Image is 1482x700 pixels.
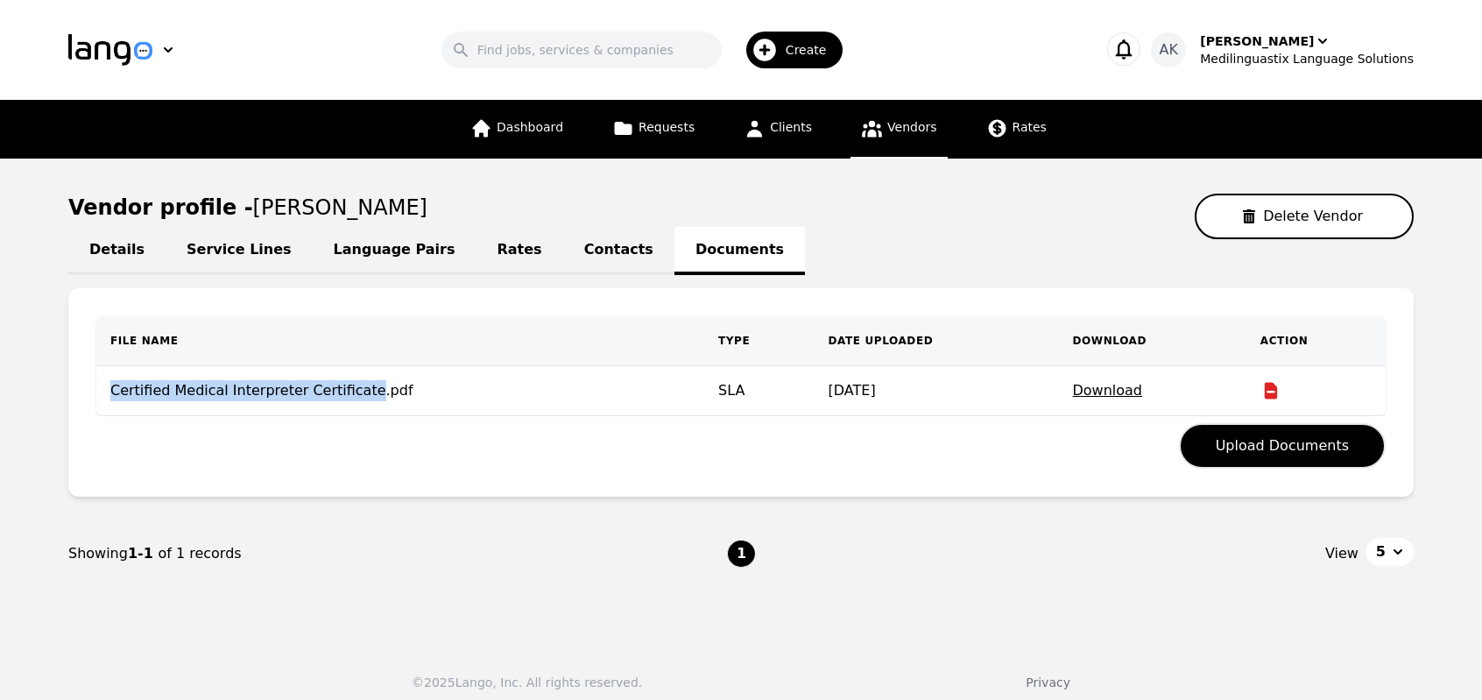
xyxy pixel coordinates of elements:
button: 5 [1366,538,1414,566]
span: 1-1 [128,545,158,562]
a: Privacy [1026,675,1070,689]
a: Rates [976,100,1057,159]
button: Upload Documents [1179,423,1386,469]
span: Dashboard [497,120,563,134]
div: Medilinguastix Language Solutions [1200,50,1414,67]
th: DATE UPLOADED [815,316,1059,366]
a: Contacts [563,227,674,275]
span: Clients [770,120,812,134]
h1: Vendor profile - [68,195,427,220]
nav: Page navigation [68,511,1414,597]
time: [DATE] [829,382,876,399]
td: SLA [704,366,815,416]
a: Vendors [850,100,947,159]
p: Download [1072,380,1231,401]
th: TYPE [704,316,815,366]
button: AK[PERSON_NAME]Medilinguastix Language Solutions [1151,32,1414,67]
span: Create [786,41,839,59]
th: DOWNLOAD [1058,316,1246,366]
span: View [1325,543,1358,564]
a: Clients [733,100,822,159]
span: Vendors [887,120,936,134]
a: Service Lines [166,227,313,275]
span: [PERSON_NAME] [253,195,427,220]
img: Logo [68,34,152,66]
div: Showing of 1 records [68,543,727,564]
a: Rates [476,227,563,275]
a: Language Pairs [313,227,476,275]
a: Requests [602,100,705,159]
input: Find jobs, services & companies [441,32,722,68]
button: Delete Vendor [1195,194,1414,239]
div: [PERSON_NAME] [1200,32,1314,50]
button: Create [722,25,854,75]
span: AK [1160,39,1178,60]
th: Action [1246,316,1386,366]
div: © 2025 Lango, Inc. All rights reserved. [412,674,642,691]
span: Rates [1013,120,1047,134]
a: Dashboard [460,100,574,159]
a: Details [68,227,166,275]
span: 5 [1376,541,1386,562]
td: Certified Medical Interpreter Certificate.pdf [96,366,704,416]
span: Requests [639,120,695,134]
th: FILE NAME [96,316,704,366]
